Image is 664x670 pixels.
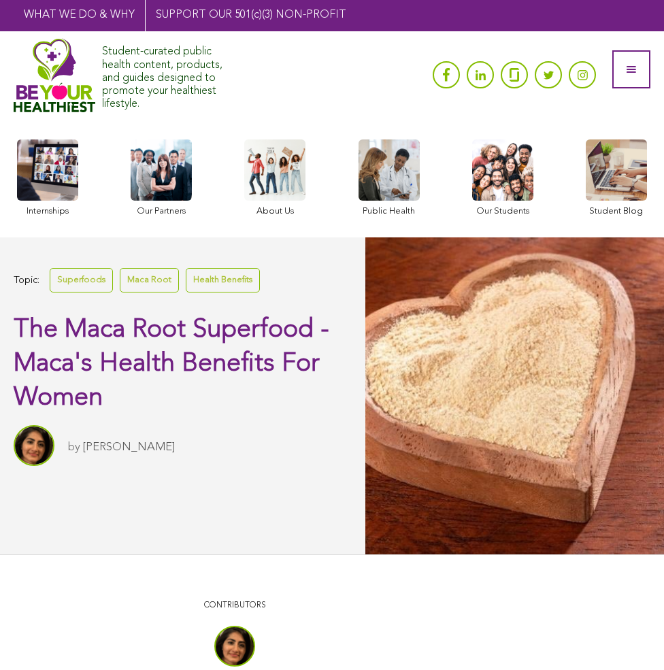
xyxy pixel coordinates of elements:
span: Topic: [14,271,39,290]
img: Sitara Darvish [14,425,54,466]
img: glassdoor [510,68,519,82]
a: Health Benefits [186,268,260,292]
img: Assuaged [14,38,95,113]
p: CONTRIBUTORS [14,599,456,612]
a: Maca Root [120,268,179,292]
iframe: Chat Widget [596,605,664,670]
span: The Maca Root Superfood - Maca's Health Benefits For Women [14,317,329,411]
span: by [68,441,80,453]
a: [PERSON_NAME] [83,441,175,453]
a: Superfoods [50,268,113,292]
div: Student-curated public health content, products, and guides designed to promote your healthiest l... [102,39,238,111]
